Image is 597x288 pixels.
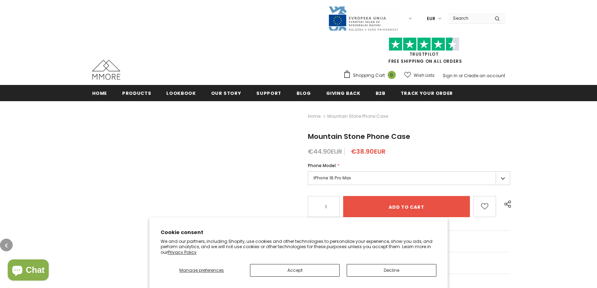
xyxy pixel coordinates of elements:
[410,51,439,57] a: Trustpilot
[308,171,511,185] label: iPhone 16 Pro Max
[401,85,453,101] a: Track your order
[351,147,386,156] span: €38.90EUR
[326,90,360,97] span: Giving back
[464,73,505,79] a: Create an account
[168,249,197,255] a: Privacy Policy
[250,264,340,277] button: Accept
[211,90,241,97] span: Our Story
[308,112,321,121] a: Home
[376,85,386,101] a: B2B
[308,163,336,168] span: Phone Model
[347,264,436,277] button: Decline
[161,239,437,255] p: We and our partners, including Shopify, use cookies and other technologies to personalize your ex...
[308,131,410,141] span: Mountain Stone Phone Case
[122,90,151,97] span: Products
[328,15,399,21] a: Javni Razpis
[297,90,311,97] span: Blog
[443,73,458,79] a: Sign In
[449,13,489,23] input: Search Site
[327,112,388,121] span: Mountain Stone Phone Case
[297,85,311,101] a: Blog
[122,85,151,101] a: Products
[92,90,107,97] span: Home
[161,229,437,236] h2: Cookie consent
[404,69,435,81] a: Wish Lists
[343,196,470,217] input: Add to cart
[414,72,435,79] span: Wish Lists
[308,147,342,156] span: €44.90EUR
[353,72,385,79] span: Shopping Cart
[179,267,224,273] span: Manage preferences
[161,264,243,277] button: Manage preferences
[92,85,107,101] a: Home
[427,15,435,22] span: EUR
[389,37,459,51] img: Trust Pilot Stars
[459,73,463,79] span: or
[343,70,399,81] a: Shopping Cart 0
[166,90,196,97] span: Lookbook
[376,90,386,97] span: B2B
[388,71,396,79] span: 0
[343,41,505,64] span: FREE SHIPPING ON ALL ORDERS
[328,6,399,31] img: Javni Razpis
[256,90,281,97] span: support
[326,85,360,101] a: Giving back
[6,259,51,282] inbox-online-store-chat: Shopify online store chat
[256,85,281,101] a: support
[166,85,196,101] a: Lookbook
[92,60,120,80] img: MMORE Cases
[401,90,453,97] span: Track your order
[211,85,241,101] a: Our Story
